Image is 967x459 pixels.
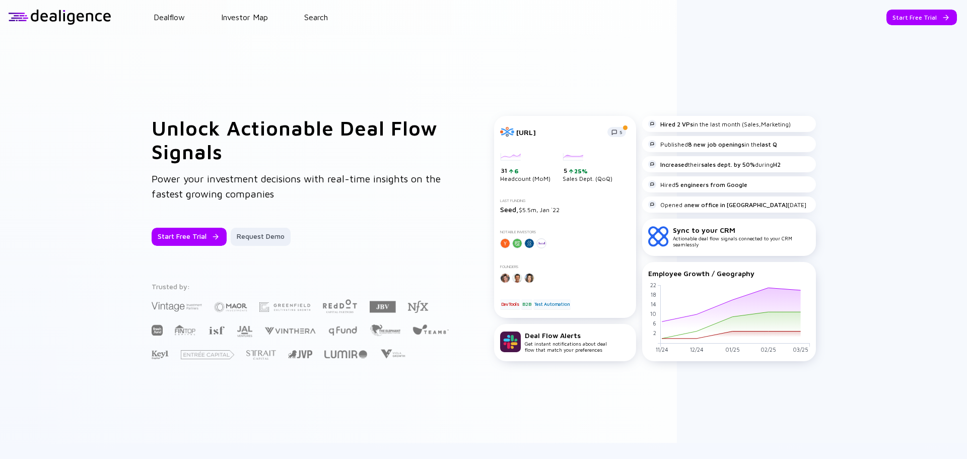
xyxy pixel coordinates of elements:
img: Team8 [412,324,449,335]
img: Vinthera [264,326,316,336]
div: 31 [501,167,550,175]
img: JAL Ventures [237,326,252,337]
tspan: 22 [650,282,656,288]
div: Actionable deal flow signals connected to your CRM seamlessly [673,226,810,247]
img: Strait Capital [246,350,276,360]
div: in the last month (Sales,Marketing) [648,120,791,128]
img: The Elephant [370,324,400,336]
div: Published in the [648,140,777,148]
div: 25% [573,167,588,175]
div: B2B [521,299,532,309]
span: Power your investment decisions with real-time insights on the fastest growing companies [152,173,441,200]
tspan: 02/25 [760,346,776,353]
tspan: 10 [650,310,656,317]
img: Entrée Capital [181,350,234,359]
strong: H2 [773,161,781,168]
tspan: 03/25 [793,346,808,353]
div: Hired [648,180,747,188]
div: Deal Flow Alerts [525,331,607,340]
button: Request Demo [231,228,291,246]
img: Q Fund [328,324,358,337]
div: Test Automation [533,299,571,309]
img: Maor Investments [214,299,247,315]
tspan: 01/25 [725,346,739,353]
strong: 5 engineers from Google [675,181,747,188]
div: Get instant notifications about deal flow that match your preferences [525,331,607,353]
img: Greenfield Partners [259,302,310,312]
tspan: 18 [650,291,656,298]
tspan: 6 [652,320,656,326]
div: Last Funding [500,199,630,203]
img: Key1 Capital [152,350,169,360]
div: 6 [513,167,519,175]
img: NFX [408,301,428,313]
div: Sales Dept. (QoQ) [563,153,612,182]
strong: 8 new job openings [688,141,744,148]
div: [URL] [516,128,601,137]
img: JBV Capital [370,300,396,313]
span: Seed, [500,205,519,214]
div: Headcount (MoM) [500,153,550,182]
strong: last Q [760,141,777,148]
strong: sales dept. by 50% [701,161,755,168]
strong: Increased [660,161,688,168]
img: Red Dot Capital Partners [322,297,358,314]
strong: new office in [GEOGRAPHIC_DATA] [687,201,788,209]
img: FINTOP Capital [175,324,196,336]
button: Start Free Trial [152,228,227,246]
div: Founders [500,265,630,269]
div: Employee Growth / Geography [648,269,810,278]
tspan: 2 [653,330,656,336]
h1: Unlock Actionable Deal Flow Signals [152,116,454,163]
img: Jerusalem Venture Partners [288,350,312,358]
div: Opened a [DATE] [648,201,806,209]
div: 5 [564,167,612,175]
div: Trusted by: [152,282,451,291]
strong: Hired 2 VPs [660,120,693,128]
tspan: 12/24 [689,346,703,353]
div: DevTools [500,299,520,309]
div: Notable Investors [500,230,630,234]
img: Viola Growth [379,349,406,359]
a: Dealflow [154,13,185,22]
button: Start Free Trial [886,10,957,25]
tspan: 11/24 [655,346,668,353]
img: Israel Secondary Fund [208,325,225,335]
img: Lumir Ventures [324,350,367,358]
div: $5.5m, Jan `22 [500,205,630,214]
div: Sync to your CRM [673,226,810,234]
img: Vintage Investment Partners [152,301,202,312]
a: Investor Map [221,13,268,22]
a: Search [304,13,328,22]
tspan: 14 [650,301,656,307]
div: their during [648,160,781,168]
